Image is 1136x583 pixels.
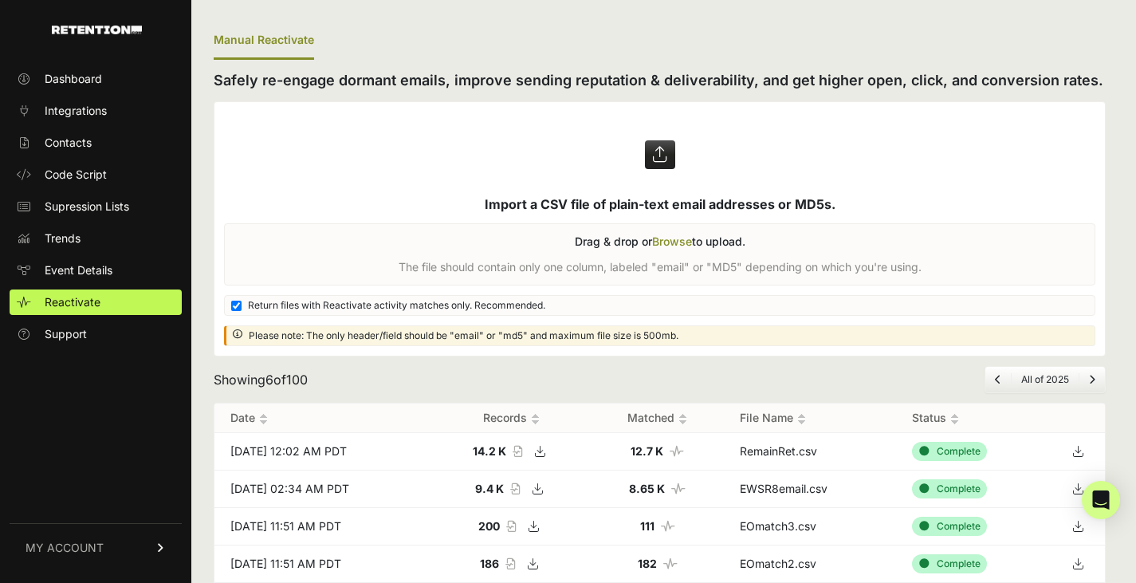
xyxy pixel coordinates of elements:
td: EOmatch3.csv [724,508,897,546]
h2: Safely re-engage dormant emails, improve sending reputation & deliverability, and get higher open... [214,69,1106,92]
i: Record count of the file [510,483,520,494]
div: Manual Reactivate [214,22,314,60]
img: no_sort-eaf950dc5ab64cae54d48a5578032e96f70b2ecb7d747501f34c8f2db400fb66.gif [531,413,540,425]
td: [DATE] 02:34 AM PDT [214,471,432,508]
a: Code Script [10,162,182,187]
span: MY ACCOUNT [26,540,104,556]
a: Integrations [10,98,182,124]
strong: 111 [640,519,654,533]
img: Retention.com [52,26,142,34]
a: Event Details [10,258,182,283]
td: RemainRet.csv [724,433,897,471]
a: Reactivate [10,290,182,315]
span: Event Details [45,262,112,278]
strong: 186 [480,557,499,570]
td: [DATE] 12:02 AM PDT [214,433,432,471]
a: Next [1089,373,1095,385]
span: Reactivate [45,294,100,310]
nav: Page navigation [985,366,1106,393]
strong: 200 [478,519,500,533]
input: Return files with Reactivate activity matches only. Recommended. [231,301,242,311]
td: [DATE] 11:51 AM PDT [214,508,432,546]
th: Records [432,404,591,433]
th: File Name [724,404,897,433]
i: Record count of the file [505,558,515,569]
td: [DATE] 11:51 AM PDT [214,546,432,583]
td: EOmatch2.csv [724,546,897,583]
a: Support [10,321,182,347]
span: Code Script [45,167,107,183]
a: Trends [10,226,182,251]
li: All of 2025 [1011,373,1079,386]
span: 6 [265,372,273,388]
i: Number of matched records [670,446,684,457]
i: Record count of the file [506,521,516,532]
a: Contacts [10,130,182,156]
div: Complete [912,517,987,536]
img: no_sort-eaf950dc5ab64cae54d48a5578032e96f70b2ecb7d747501f34c8f2db400fb66.gif [678,413,687,425]
i: Number of matched records [661,521,675,532]
div: Complete [912,554,987,573]
a: Dashboard [10,66,182,92]
div: Showing of [214,370,308,389]
th: Status [896,404,1051,433]
span: 100 [286,372,308,388]
img: no_sort-eaf950dc5ab64cae54d48a5578032e96f70b2ecb7d747501f34c8f2db400fb66.gif [259,413,268,425]
span: Dashboard [45,71,102,87]
div: Complete [912,479,987,498]
span: Integrations [45,103,107,119]
i: Number of matched records [663,558,678,569]
strong: 12.7 K [631,444,663,458]
a: MY ACCOUNT [10,523,182,572]
div: Complete [912,442,987,461]
th: Date [214,404,432,433]
i: Record count of the file [513,446,522,457]
span: Supression Lists [45,199,129,215]
a: Supression Lists [10,194,182,219]
img: no_sort-eaf950dc5ab64cae54d48a5578032e96f70b2ecb7d747501f34c8f2db400fb66.gif [950,413,959,425]
td: EWSR8email.csv [724,471,897,508]
th: Matched [591,404,723,433]
span: Support [45,326,87,342]
i: Number of matched records [671,483,686,494]
a: Previous [995,373,1001,385]
span: Return files with Reactivate activity matches only. Recommended. [248,299,545,312]
strong: 9.4 K [475,482,504,495]
strong: 8.65 K [629,482,665,495]
strong: 182 [638,557,657,570]
img: no_sort-eaf950dc5ab64cae54d48a5578032e96f70b2ecb7d747501f34c8f2db400fb66.gif [797,413,806,425]
strong: 14.2 K [473,444,506,458]
span: Trends [45,230,81,246]
span: Contacts [45,135,92,151]
div: Open Intercom Messenger [1082,481,1120,519]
